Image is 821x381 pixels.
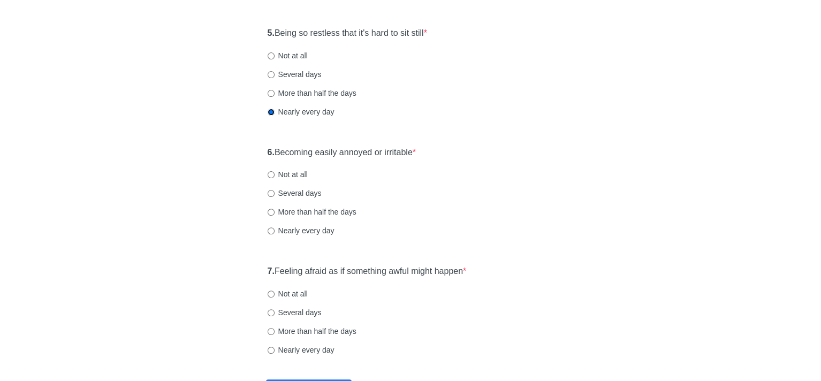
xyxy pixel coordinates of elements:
input: Nearly every day [268,227,275,234]
input: Several days [268,309,275,316]
label: Becoming easily annoyed or irritable [268,147,416,159]
input: Not at all [268,291,275,298]
label: Several days [268,69,322,80]
strong: 7. [268,266,275,276]
input: Nearly every day [268,347,275,354]
input: More than half the days [268,209,275,216]
input: Not at all [268,171,275,178]
label: Feeling afraid as if something awful might happen [268,265,467,278]
label: Being so restless that it's hard to sit still [268,27,427,40]
label: More than half the days [268,88,356,98]
input: Several days [268,71,275,78]
strong: 5. [268,28,275,37]
input: More than half the days [268,90,275,97]
label: Nearly every day [268,106,335,117]
label: Not at all [268,50,308,61]
label: Several days [268,188,322,199]
input: Several days [268,190,275,197]
label: Several days [268,307,322,318]
input: Nearly every day [268,109,275,116]
strong: 6. [268,148,275,157]
label: Not at all [268,169,308,180]
label: Nearly every day [268,345,335,355]
label: Nearly every day [268,225,335,236]
label: More than half the days [268,207,356,217]
label: More than half the days [268,326,356,337]
input: Not at all [268,52,275,59]
label: Not at all [268,288,308,299]
input: More than half the days [268,328,275,335]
